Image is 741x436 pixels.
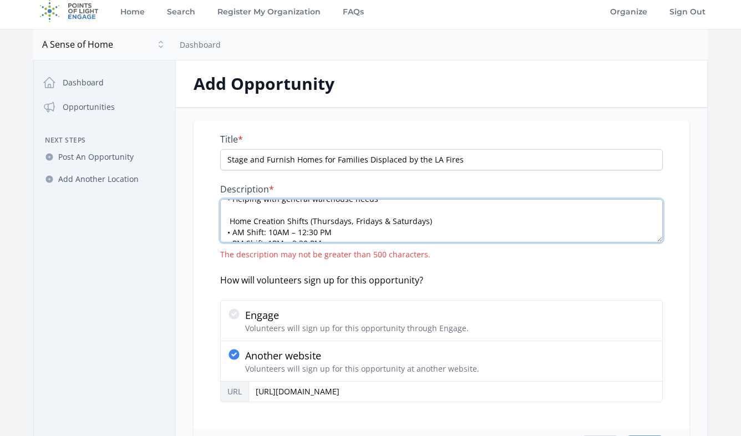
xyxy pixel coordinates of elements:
[38,72,171,94] a: Dashboard
[58,174,139,185] span: Add Another Location
[245,323,469,334] p: Volunteers will sign up for this opportunity through Engage.
[248,381,663,402] input: https://www.example.com
[245,363,479,374] p: Volunteers will sign up for this opportunity at another website.
[194,74,689,94] h2: Add Opportunity
[220,273,663,287] div: How will volunteers sign up for this opportunity?
[180,38,221,51] nav: Breadcrumb
[220,184,663,195] label: Description
[38,136,171,145] h3: Next Steps
[38,96,171,118] a: Opportunities
[38,147,171,167] a: Post An Opportunity
[58,151,134,163] span: Post An Opportunity
[38,33,171,55] button: A Sense of Home
[220,382,248,402] label: URL
[38,169,171,189] a: Add Another Location
[245,348,479,363] p: Another website
[220,249,663,260] div: The description may not be greater than 500 characters.
[180,39,221,50] a: Dashboard
[220,134,663,145] label: Title
[42,38,153,51] span: A Sense of Home
[245,307,469,323] p: Engage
